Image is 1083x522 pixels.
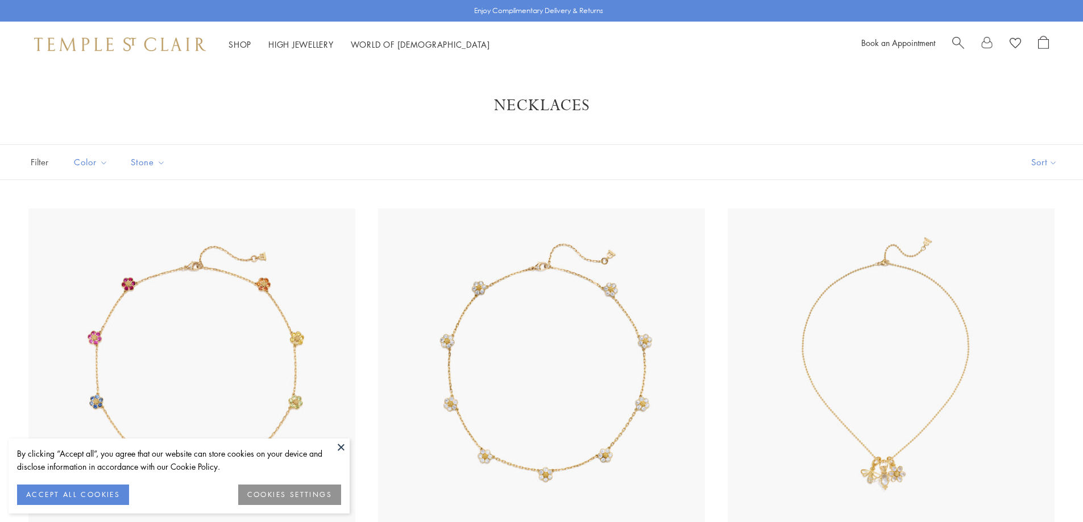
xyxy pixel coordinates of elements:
div: By clicking “Accept all”, you agree that our website can store cookies on your device and disclos... [17,447,341,473]
button: Stone [122,149,174,175]
a: View Wishlist [1010,36,1021,53]
button: ACCEPT ALL COOKIES [17,485,129,505]
a: Search [952,36,964,53]
h1: Necklaces [45,95,1038,116]
span: Stone [125,155,174,169]
a: High JewelleryHigh Jewellery [268,39,334,50]
iframe: Gorgias live chat messenger [1026,469,1072,511]
a: ShopShop [229,39,251,50]
nav: Main navigation [229,37,490,52]
img: Temple St. Clair [34,37,206,51]
button: Show sort by [1006,145,1083,179]
a: Book an Appointment [861,37,935,48]
a: Open Shopping Bag [1038,36,1049,53]
p: Enjoy Complimentary Delivery & Returns [474,5,603,16]
span: Color [68,155,117,169]
button: Color [65,149,117,175]
button: COOKIES SETTINGS [238,485,341,505]
a: World of [DEMOGRAPHIC_DATA]World of [DEMOGRAPHIC_DATA] [351,39,490,50]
